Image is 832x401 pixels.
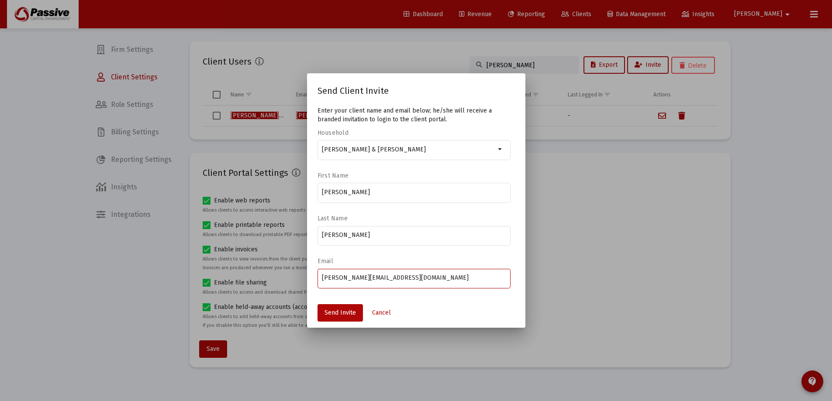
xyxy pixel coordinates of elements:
[495,144,506,154] mat-icon: arrow_drop_down
[318,257,506,265] label: Email
[318,172,506,179] label: First Name
[318,129,506,137] label: Household
[318,84,515,98] div: Send Client Invite
[322,146,495,153] input: Select a Household
[318,106,515,124] p: Enter your client name and email below; he/she will receive a branded invitation to login to the ...
[325,309,356,316] span: Send Invite
[372,309,391,316] span: Cancel
[318,304,363,322] button: Send Invite
[365,304,398,322] button: Cancel
[318,215,506,222] label: Last Name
